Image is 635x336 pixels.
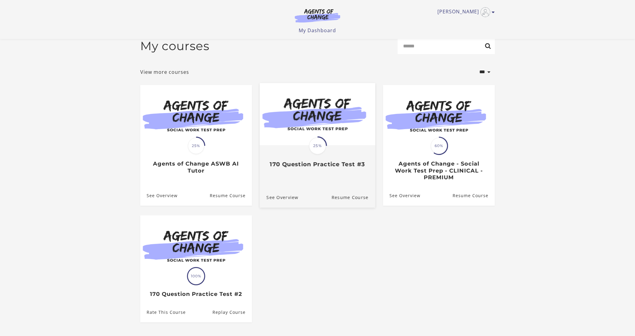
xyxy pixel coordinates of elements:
[389,160,488,181] h3: Agents of Change - Social Work Test Prep - CLINICAL - PREMIUM
[140,186,178,206] a: Agents of Change ASWB AI Tutor: See Overview
[188,268,204,284] span: 100%
[431,138,447,154] span: 60%
[288,9,347,22] img: Agents of Change Logo
[147,291,245,298] h3: 170 Question Practice Test #2
[453,186,495,206] a: Agents of Change - Social Work Test Prep - CLINICAL - PREMIUM: Resume Course
[260,187,298,207] a: 170 Question Practice Test #3: See Overview
[140,302,186,322] a: 170 Question Practice Test #2: Rate This Course
[437,7,492,17] a: Toggle menu
[147,160,245,174] h3: Agents of Change ASWB AI Tutor
[299,27,336,34] a: My Dashboard
[140,68,189,76] a: View more courses
[212,302,252,322] a: 170 Question Practice Test #2: Resume Course
[267,161,368,168] h3: 170 Question Practice Test #3
[188,138,204,154] span: 25%
[331,187,375,207] a: 170 Question Practice Test #3: Resume Course
[140,39,209,53] h2: My courses
[309,137,326,154] span: 25%
[383,186,420,206] a: Agents of Change - Social Work Test Prep - CLINICAL - PREMIUM: See Overview
[210,186,252,206] a: Agents of Change ASWB AI Tutor: Resume Course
